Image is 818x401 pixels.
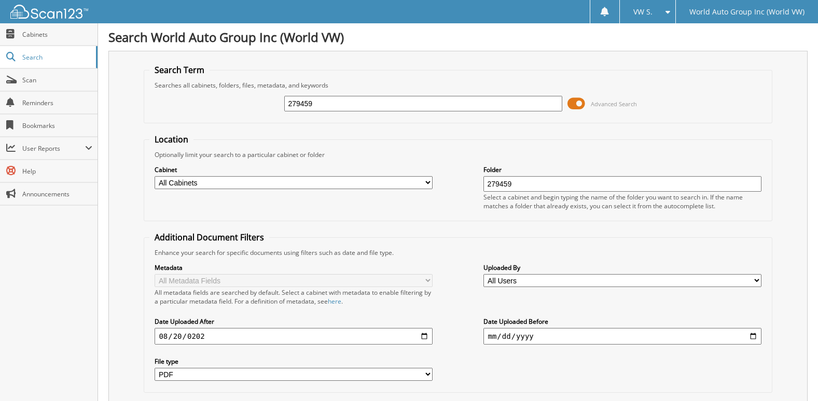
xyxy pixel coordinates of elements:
[149,134,193,145] legend: Location
[328,297,341,306] a: here
[155,328,432,345] input: start
[149,248,766,257] div: Enhance your search for specific documents using filters such as date and file type.
[22,144,85,153] span: User Reports
[149,232,269,243] legend: Additional Document Filters
[633,9,653,15] span: VW S.
[10,5,88,19] img: scan123-logo-white.svg
[108,28,808,46] h1: Search World Auto Group Inc (World VW)
[149,81,766,90] div: Searches all cabinets, folders, files, metadata, and keywords
[483,328,761,345] input: end
[22,30,92,39] span: Cabinets
[149,150,766,159] div: Optionally limit your search to a particular cabinet or folder
[22,190,92,198] span: Announcements
[22,98,92,107] span: Reminders
[155,165,432,174] label: Cabinet
[155,263,432,272] label: Metadata
[22,121,92,130] span: Bookmarks
[22,53,91,62] span: Search
[155,317,432,326] label: Date Uploaded After
[591,100,637,108] span: Advanced Search
[22,76,92,84] span: Scan
[689,9,805,15] span: World Auto Group Inc (World VW)
[155,357,432,366] label: File type
[483,193,761,210] div: Select a cabinet and begin typing the name of the folder you want to search in. If the name match...
[483,263,761,272] label: Uploaded By
[483,165,761,174] label: Folder
[149,64,210,76] legend: Search Term
[155,288,432,306] div: All metadata fields are searched by default. Select a cabinet with metadata to enable filtering b...
[22,167,92,176] span: Help
[483,317,761,326] label: Date Uploaded Before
